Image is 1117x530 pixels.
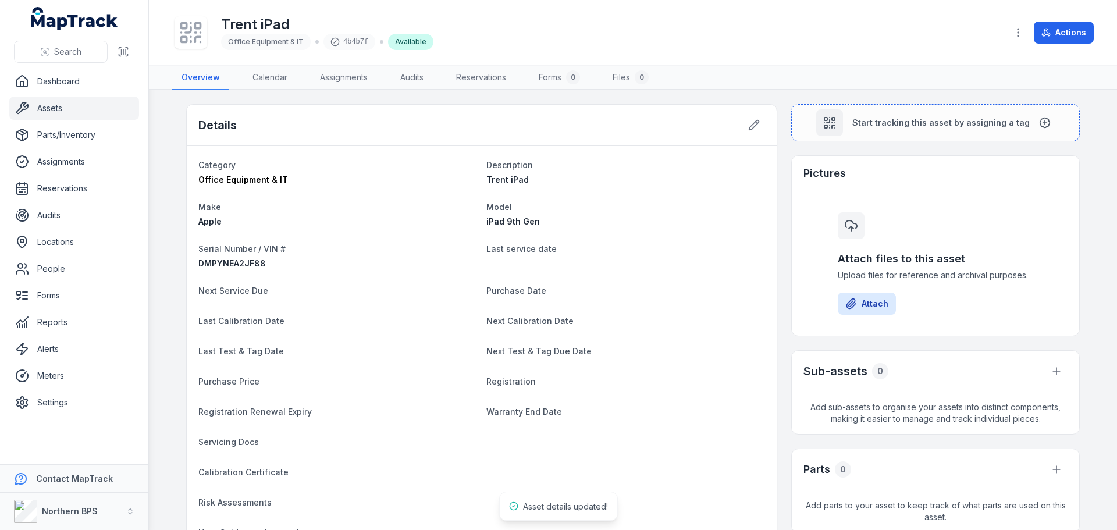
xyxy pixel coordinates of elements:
span: Serial Number / VIN # [198,244,286,254]
span: Search [54,46,81,58]
span: iPad 9th Gen [486,216,540,226]
h3: Pictures [803,165,846,182]
a: Reservations [447,66,515,90]
strong: Northern BPS [42,506,98,516]
a: Files0 [603,66,658,90]
span: Description [486,160,533,170]
button: Start tracking this asset by assigning a tag [791,104,1080,141]
a: Meters [9,364,139,387]
strong: Contact MapTrack [36,474,113,483]
a: Audits [9,204,139,227]
span: Calibration Certificate [198,467,289,477]
a: People [9,257,139,280]
span: Registration [486,376,536,386]
span: Trent iPad [486,175,529,184]
span: Model [486,202,512,212]
a: Forms0 [529,66,589,90]
span: Purchase Price [198,376,259,386]
div: 0 [835,461,851,478]
span: Servicing Docs [198,437,259,447]
span: Category [198,160,236,170]
div: 0 [566,70,580,84]
a: MapTrack [31,7,118,30]
button: Attach [838,293,896,315]
a: Forms [9,284,139,307]
span: Purchase Date [486,286,546,296]
span: Office Equipment & IT [198,175,288,184]
a: Reservations [9,177,139,200]
a: Alerts [9,337,139,361]
div: 0 [872,363,888,379]
span: Next Test & Tag Due Date [486,346,592,356]
button: Actions [1034,22,1094,44]
span: Asset details updated! [523,501,608,511]
a: Overview [172,66,229,90]
div: Available [388,34,433,50]
span: Add sub-assets to organise your assets into distinct components, making it easier to manage and t... [792,392,1079,434]
button: Search [14,41,108,63]
a: Assignments [311,66,377,90]
a: Settings [9,391,139,414]
a: Parts/Inventory [9,123,139,147]
a: Calendar [243,66,297,90]
h1: Trent iPad [221,15,433,34]
h3: Attach files to this asset [838,251,1033,267]
span: Apple [198,216,222,226]
span: Last service date [486,244,557,254]
div: 4b4b7f [323,34,375,50]
span: DMPYNEA2JF88 [198,258,266,268]
span: Last Calibration Date [198,316,284,326]
a: Dashboard [9,70,139,93]
span: Warranty End Date [486,407,562,417]
a: Audits [391,66,433,90]
h3: Parts [803,461,830,478]
h2: Sub-assets [803,363,867,379]
span: Upload files for reference and archival purposes. [838,269,1033,281]
span: Next Calibration Date [486,316,574,326]
span: Next Service Due [198,286,268,296]
span: Registration Renewal Expiry [198,407,312,417]
span: Start tracking this asset by assigning a tag [852,117,1030,129]
h2: Details [198,117,237,133]
a: Assignments [9,150,139,173]
a: Reports [9,311,139,334]
a: Assets [9,97,139,120]
span: Make [198,202,221,212]
div: 0 [635,70,649,84]
span: Last Test & Tag Date [198,346,284,356]
a: Locations [9,230,139,254]
span: Risk Assessments [198,497,272,507]
span: Office Equipment & IT [228,37,304,46]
